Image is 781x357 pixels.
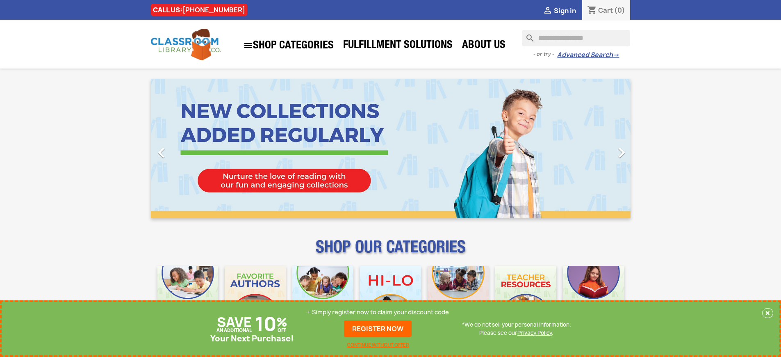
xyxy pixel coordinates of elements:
a: About Us [458,38,510,54]
img: CLC_Bulk_Mobile.jpg [157,266,219,327]
input: Search [522,30,630,46]
span: → [613,51,619,59]
i:  [611,142,632,163]
img: CLC_Dyslexia_Mobile.jpg [563,266,624,327]
a:  Sign in [543,6,576,15]
img: CLC_Fiction_Nonfiction_Mobile.jpg [428,266,489,327]
img: Classroom Library Company [151,29,221,60]
img: CLC_HiLo_Mobile.jpg [360,266,421,327]
a: Fulfillment Solutions [339,38,457,54]
a: Advanced Search→ [557,51,619,59]
span: Cart [598,6,613,15]
p: SHOP OUR CATEGORIES [151,245,631,259]
img: CLC_Favorite_Authors_Mobile.jpg [225,266,286,327]
div: CALL US: [151,4,247,16]
a: [PHONE_NUMBER] [182,5,245,14]
img: CLC_Phonics_And_Decodables_Mobile.jpg [292,266,353,327]
a: Next [558,79,631,218]
i:  [151,142,172,163]
i: shopping_cart [587,6,597,16]
a: Previous [151,79,223,218]
i: search [522,30,532,40]
img: CLC_Teacher_Resources_Mobile.jpg [495,266,556,327]
span: - or try - [533,50,557,58]
span: Sign in [554,6,576,15]
span: (0) [614,6,625,15]
i:  [243,41,253,50]
ul: Carousel container [151,79,631,218]
a: SHOP CATEGORIES [239,37,338,55]
i:  [543,6,553,16]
